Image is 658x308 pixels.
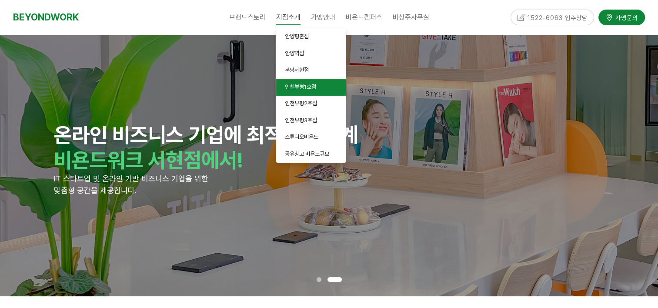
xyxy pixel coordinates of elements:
[285,33,309,40] span: 안양평촌점
[285,117,317,124] span: 인천부평3호점
[276,129,346,146] a: 스튜디오비욘드
[311,13,335,21] span: 가맹안내
[341,7,387,28] a: 비욘드캠퍼스
[54,186,137,195] span: 맞춤형 공간을 제공합니다.
[276,95,346,112] a: 인천부평2호점
[276,9,301,25] span: 지점소개
[393,13,429,21] span: 비상주사무실
[285,67,309,73] span: 분당서현점
[285,151,329,157] span: 공유창고 비욘드큐브
[285,50,304,57] span: 안양역점
[285,100,317,107] span: 인천부평2호점
[224,7,271,28] a: 브랜드스토리
[229,13,266,21] span: 브랜드스토리
[54,147,243,173] strong: 비욘드워크 서현점에서!
[346,13,382,21] span: 비욘드캠퍼스
[276,45,346,62] a: 안양역점
[54,122,358,147] strong: 온라인 비즈니스 기업에 최적화된 설계
[306,7,341,28] a: 가맹안내
[271,7,306,28] a: 지점소개
[598,9,645,24] a: 가맹문의
[613,13,638,21] span: 가맹문의
[285,134,318,140] span: 스튜디오비욘드
[276,112,346,129] a: 인천부평3호점
[285,84,316,90] span: 인천부평1호점
[276,79,346,96] a: 인천부평1호점
[276,146,346,163] a: 공유창고 비욘드큐브
[13,9,79,25] a: BEYONDWORK
[54,174,208,183] span: IT 스타트업 및 온라인 기반 비즈니스 기업을 위한
[387,7,434,28] a: 비상주사무실
[276,28,346,45] a: 안양평촌점
[276,62,346,79] a: 분당서현점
